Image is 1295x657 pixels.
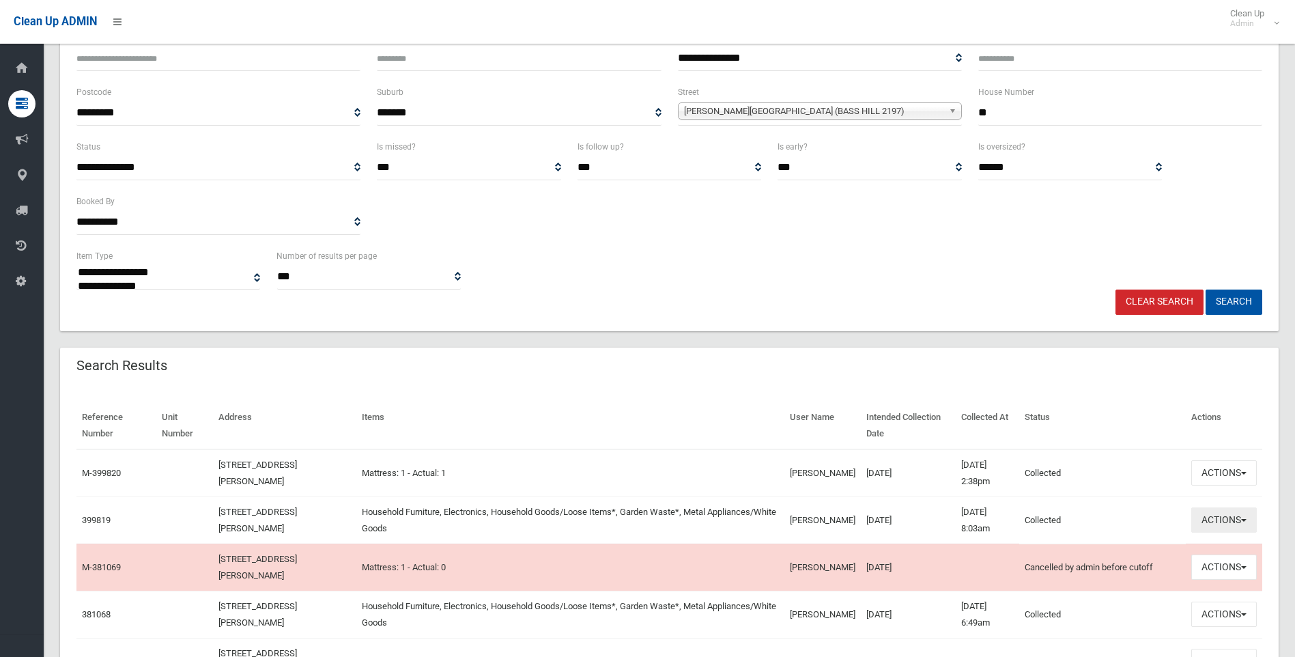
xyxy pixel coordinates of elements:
small: Admin [1230,18,1264,29]
label: Is early? [778,139,808,154]
label: Suburb [377,85,403,100]
button: Search [1206,290,1262,315]
th: Unit Number [156,402,213,449]
a: M-399820 [82,468,121,478]
th: Status [1019,402,1186,449]
th: Intended Collection Date [861,402,956,449]
label: Number of results per page [276,249,377,264]
td: [DATE] [861,544,956,591]
span: Clean Up [1223,8,1278,29]
a: Clear Search [1115,290,1204,315]
td: Mattress: 1 - Actual: 0 [356,544,784,591]
a: [STREET_ADDRESS][PERSON_NAME] [218,601,297,628]
td: [PERSON_NAME] [784,497,861,544]
label: Postcode [76,85,111,100]
a: 381068 [82,609,111,619]
label: House Number [978,85,1034,100]
label: Street [678,85,699,100]
td: [DATE] 2:38pm [956,449,1019,497]
td: [DATE] [861,591,956,638]
button: Actions [1191,460,1257,486]
a: [STREET_ADDRESS][PERSON_NAME] [218,554,297,581]
td: [DATE] [861,449,956,497]
td: [PERSON_NAME] [784,544,861,591]
td: [PERSON_NAME] [784,591,861,638]
th: Reference Number [76,402,156,449]
label: Is oversized? [978,139,1025,154]
td: Collected [1019,591,1186,638]
a: [STREET_ADDRESS][PERSON_NAME] [218,507,297,533]
span: [PERSON_NAME][GEOGRAPHIC_DATA] (BASS HILL 2197) [684,103,943,120]
td: [PERSON_NAME] [784,449,861,497]
a: [STREET_ADDRESS][PERSON_NAME] [218,460,297,486]
span: Clean Up ADMIN [14,15,97,28]
label: Status [76,139,100,154]
a: M-381069 [82,562,121,572]
label: Is missed? [377,139,416,154]
th: User Name [784,402,861,449]
a: 399819 [82,515,111,525]
button: Actions [1191,555,1257,580]
td: Mattress: 1 - Actual: 1 [356,449,784,497]
th: Actions [1186,402,1262,449]
label: Booked By [76,194,115,209]
button: Actions [1191,602,1257,627]
td: [DATE] 8:03am [956,497,1019,544]
td: Household Furniture, Electronics, Household Goods/Loose Items*, Garden Waste*, Metal Appliances/W... [356,591,784,638]
td: [DATE] [861,497,956,544]
td: [DATE] 6:49am [956,591,1019,638]
td: Collected [1019,449,1186,497]
button: Actions [1191,507,1257,533]
label: Item Type [76,249,113,264]
th: Items [356,402,784,449]
td: Household Furniture, Electronics, Household Goods/Loose Items*, Garden Waste*, Metal Appliances/W... [356,497,784,544]
td: Cancelled by admin before cutoff [1019,544,1186,591]
header: Search Results [60,352,184,379]
th: Address [213,402,356,449]
label: Is follow up? [578,139,624,154]
th: Collected At [956,402,1019,449]
td: Collected [1019,497,1186,544]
